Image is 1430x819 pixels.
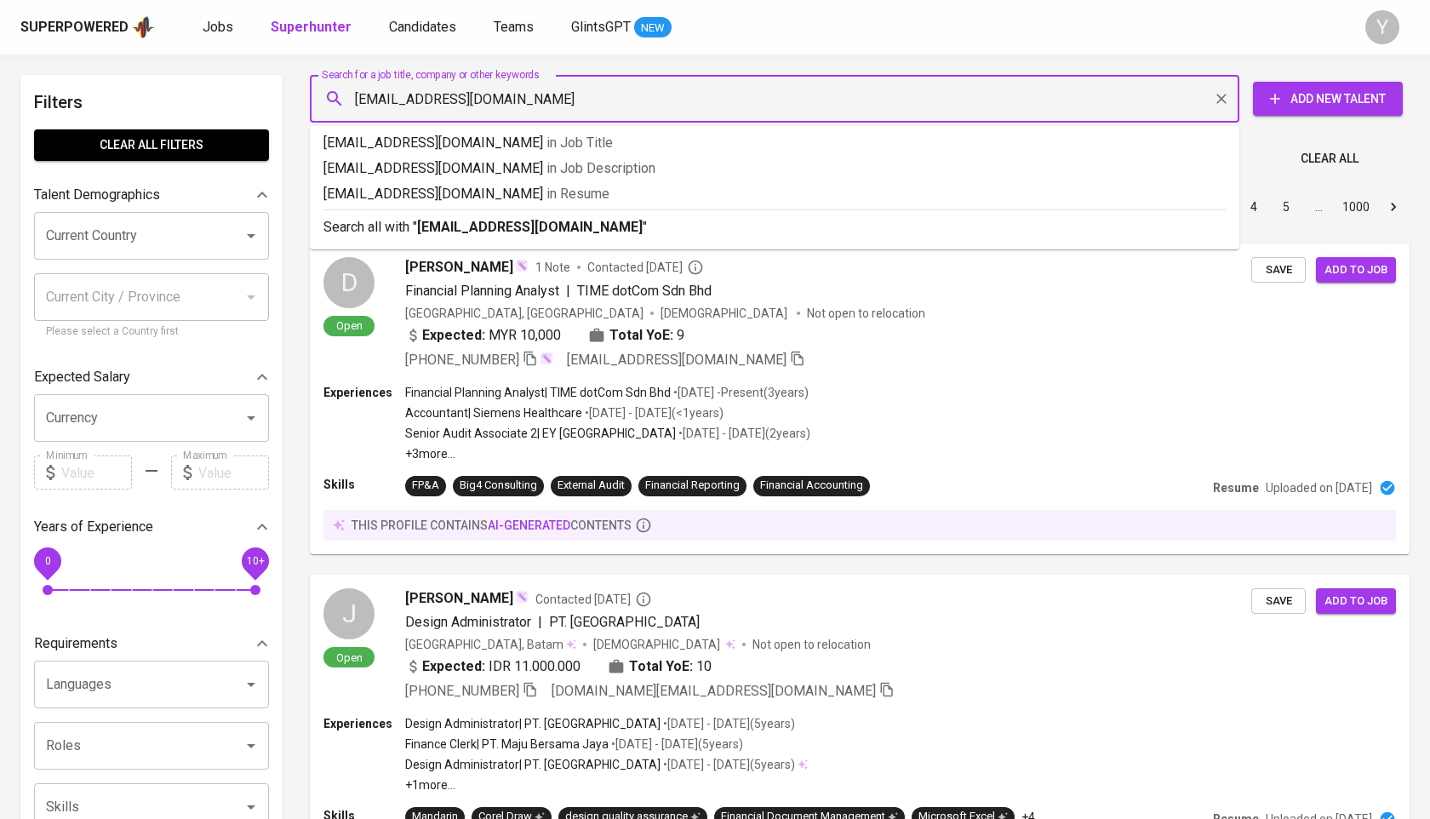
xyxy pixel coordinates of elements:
span: Add to job [1324,592,1387,611]
p: Experiences [323,384,405,401]
img: magic_wand.svg [540,352,553,365]
p: Design Administrator | PT. [GEOGRAPHIC_DATA] [405,756,661,773]
p: Not open to relocation [752,636,871,653]
button: Open [239,673,263,696]
div: IDR 11.000.000 [405,656,581,677]
button: Add to job [1316,257,1396,283]
p: Financial Planning Analyst | TIME dotCom Sdn Bhd [405,384,671,401]
p: this profile contains contents [352,517,632,534]
input: Value [61,455,132,490]
div: Financial Accounting [760,478,863,494]
p: Finance Clerk | PT. Maju Bersama Jaya [405,736,609,753]
div: Talent Demographics [34,178,269,212]
span: TIME dotCom Sdn Bhd [577,283,712,299]
span: Clear All filters [48,135,255,156]
b: Total YoE: [629,656,693,677]
h6: Filters [34,89,269,116]
p: Uploaded on [DATE] [1266,479,1372,496]
div: FP&A [412,478,439,494]
button: Go to page 1000 [1337,193,1375,220]
button: Open [239,734,263,758]
b: Expected: [422,325,485,346]
span: | [566,281,570,301]
button: Add New Talent [1253,82,1403,116]
div: … [1305,198,1332,215]
svg: By Malaysia recruiter [687,259,704,276]
span: [PERSON_NAME] [405,257,513,278]
span: 10 [696,656,712,677]
div: Superpowered [20,18,129,37]
span: [PERSON_NAME] [405,588,513,609]
div: Years of Experience [34,510,269,544]
button: Clear [1210,87,1233,111]
a: Superpoweredapp logo [20,14,155,40]
input: Value [198,455,269,490]
a: Jobs [203,17,237,38]
p: Experiences [323,715,405,732]
b: Superhunter [271,19,352,35]
span: [PHONE_NUMBER] [405,352,519,368]
div: D [323,257,375,308]
p: Resume [1213,479,1259,496]
button: Go to page 5 [1273,193,1300,220]
p: Please select a Country first [46,324,257,341]
b: Expected: [422,656,485,677]
a: Teams [494,17,537,38]
p: Expected Salary [34,367,130,387]
p: • [DATE] - [DATE] ( 5 years ) [661,756,795,773]
p: Senior Audit Associate 2 | EY [GEOGRAPHIC_DATA] [405,425,676,442]
p: Design Administrator | PT. [GEOGRAPHIC_DATA] [405,715,661,732]
button: Clear All [1294,143,1365,175]
p: Years of Experience [34,517,153,537]
span: AI-generated [488,518,570,532]
div: External Audit [558,478,625,494]
div: [GEOGRAPHIC_DATA], [GEOGRAPHIC_DATA] [405,305,643,322]
span: [EMAIL_ADDRESS][DOMAIN_NAME] [567,352,786,368]
span: Open [329,318,369,333]
img: magic_wand.svg [515,259,529,272]
div: Big4 Consulting [460,478,537,494]
p: Skills [323,476,405,493]
span: Contacted [DATE] [535,591,652,608]
button: Go to next page [1380,193,1407,220]
a: GlintsGPT NEW [571,17,672,38]
span: | [538,612,542,633]
span: [PHONE_NUMBER] [405,683,519,699]
div: J [323,588,375,639]
span: Add New Talent [1267,89,1389,110]
p: +1 more ... [405,776,808,793]
span: Add to job [1324,261,1387,280]
span: [DEMOGRAPHIC_DATA] [593,636,723,653]
button: Open [239,795,263,819]
p: Not open to relocation [807,305,925,322]
span: [DOMAIN_NAME][EMAIL_ADDRESS][DOMAIN_NAME] [552,683,876,699]
p: Search all with " " [323,217,1226,238]
p: [EMAIL_ADDRESS][DOMAIN_NAME] [323,158,1226,179]
p: • [DATE] - [DATE] ( 5 years ) [609,736,743,753]
nav: pagination navigation [1108,193,1410,220]
svg: By Batam recruiter [635,591,652,608]
p: [EMAIL_ADDRESS][DOMAIN_NAME] [323,184,1226,204]
img: magic_wand.svg [515,590,529,604]
p: • [DATE] - [DATE] ( <1 years ) [582,404,724,421]
span: Save [1260,592,1297,611]
span: 9 [677,325,684,346]
span: NEW [634,20,672,37]
a: Superhunter [271,17,355,38]
a: Candidates [389,17,460,38]
span: in Job Title [546,135,613,151]
button: Go to page 4 [1240,193,1267,220]
span: [DEMOGRAPHIC_DATA] [661,305,790,322]
p: Requirements [34,633,117,654]
span: in Job Description [546,160,655,176]
span: 10+ [246,555,264,567]
div: Requirements [34,627,269,661]
button: Add to job [1316,588,1396,615]
p: • [DATE] - Present ( 3 years ) [671,384,809,401]
p: Talent Demographics [34,185,160,205]
span: Teams [494,19,534,35]
span: Design Administrator [405,614,531,630]
span: PT. [GEOGRAPHIC_DATA] [549,614,700,630]
button: Open [239,406,263,430]
span: Clear All [1301,148,1358,169]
